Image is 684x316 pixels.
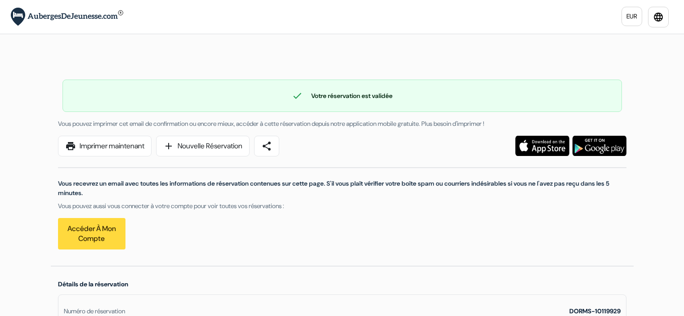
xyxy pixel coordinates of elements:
[572,136,626,156] img: Téléchargez l'application gratuite
[569,307,621,315] strong: DORMS-10119929
[64,307,125,316] div: Numéro de réservation
[58,120,484,128] span: Vous pouvez imprimer cet email de confirmation ou encore mieux, accéder à cette réservation depui...
[58,218,125,249] a: Accéder à mon compte
[261,141,272,151] span: share
[653,12,664,22] i: language
[156,136,250,156] a: addNouvelle Réservation
[58,136,152,156] a: printImprimer maintenant
[58,201,626,211] p: Vous pouvez aussi vous connecter à votre compte pour voir toutes vos réservations :
[63,90,621,101] div: Votre réservation est validée
[58,179,626,198] p: Vous recevrez un email avec toutes les informations de réservation contenues sur cette page. S'il...
[58,280,128,288] span: Détails de la réservation
[11,8,123,26] img: AubergesDeJeunesse.com
[254,136,279,156] a: share
[648,7,669,27] a: language
[65,141,76,151] span: print
[515,136,569,156] img: Téléchargez l'application gratuite
[163,141,174,151] span: add
[292,90,303,101] span: check
[621,7,642,26] a: EUR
